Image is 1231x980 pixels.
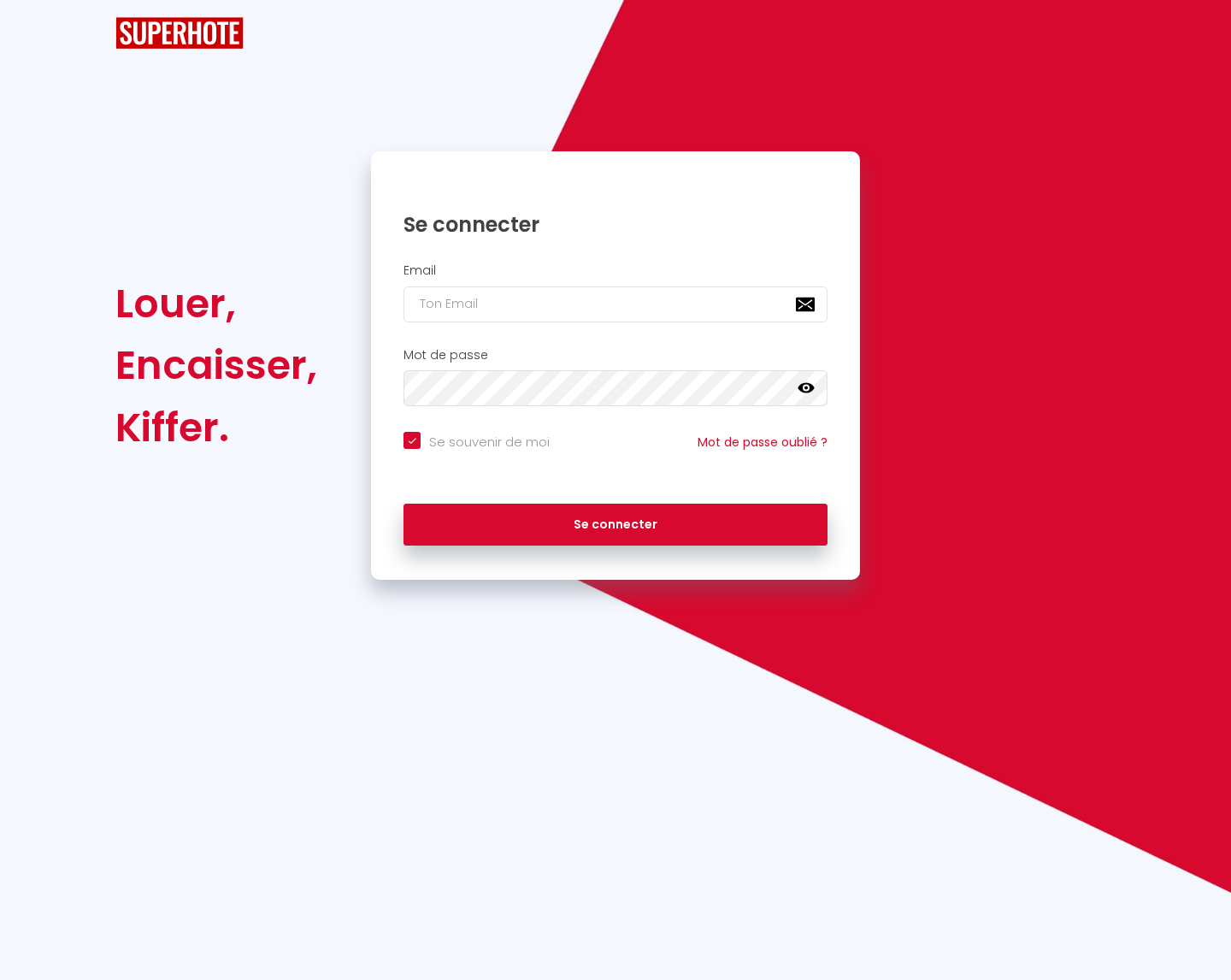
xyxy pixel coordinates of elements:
div: Louer, [115,273,317,334]
h2: Mot de passe [403,348,828,363]
button: Se connecter [403,504,828,546]
input: Ton Email [403,286,828,322]
img: SuperHote logo [115,17,244,49]
div: Encaisser, [115,334,317,396]
div: Kiffer. [115,397,317,458]
button: Ouvrir le widget de chat LiveChat [14,7,65,58]
h2: Email [403,263,828,278]
h1: Se connecter [403,211,828,238]
a: Mot de passe oublié ? [698,434,828,451]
